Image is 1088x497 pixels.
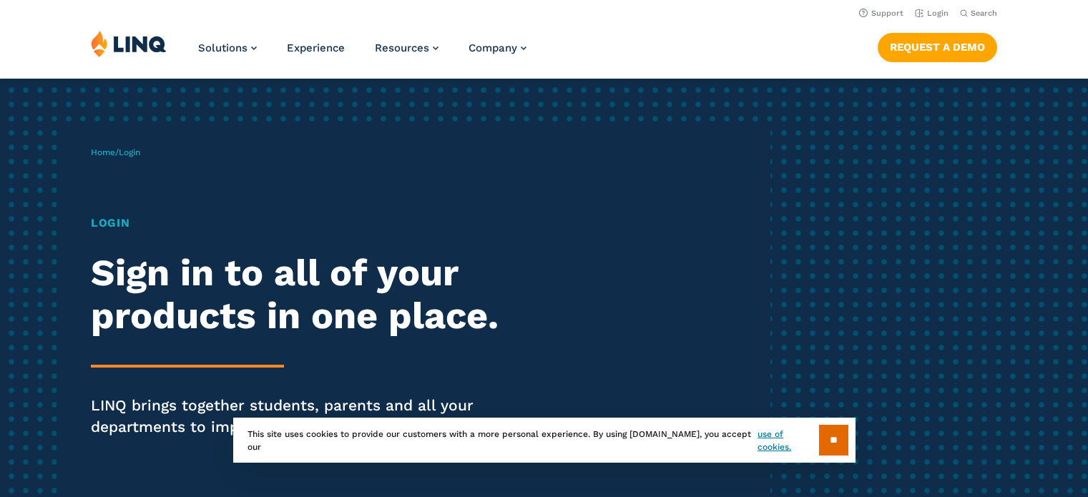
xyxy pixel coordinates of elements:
div: This site uses cookies to provide our customers with a more personal experience. By using [DOMAIN... [233,418,856,463]
span: Company [469,41,517,54]
h2: Sign in to all of your products in one place. [91,252,510,338]
button: Open Search Bar [960,8,997,19]
span: Resources [375,41,429,54]
a: Company [469,41,526,54]
a: Resources [375,41,438,54]
nav: Button Navigation [878,30,997,61]
span: Login [119,147,140,157]
a: Experience [287,41,345,54]
h1: Login [91,215,510,232]
span: Search [971,9,997,18]
a: Login [915,9,949,18]
a: use of cookies. [758,428,818,453]
img: LINQ | K‑12 Software [91,30,167,57]
p: LINQ brings together students, parents and all your departments to improve efficiency and transpa... [91,395,510,438]
span: / [91,147,140,157]
a: Home [91,147,115,157]
nav: Primary Navigation [198,30,526,77]
a: Request a Demo [878,33,997,61]
a: Support [859,9,903,18]
a: Solutions [198,41,257,54]
span: Solutions [198,41,248,54]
